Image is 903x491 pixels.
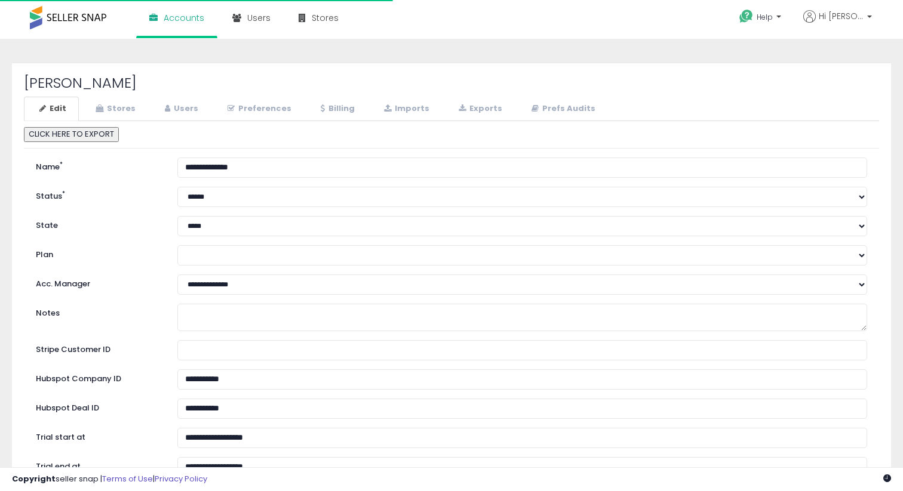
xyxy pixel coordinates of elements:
[80,97,148,121] a: Stores
[27,457,168,473] label: Trial end at
[27,216,168,231] label: State
[27,158,168,173] label: Name
[803,10,872,37] a: Hi [PERSON_NAME]
[27,369,168,385] label: Hubspot Company ID
[27,340,168,356] label: Stripe Customer ID
[12,474,207,485] div: seller snap | |
[149,97,211,121] a: Users
[102,473,153,484] a: Terms of Use
[27,274,168,290] label: Acc. Manager
[819,10,864,22] span: Hi [PERSON_NAME]
[516,97,608,121] a: Prefs Audits
[368,97,442,121] a: Imports
[24,127,119,142] button: CLICK HERE TO EXPORT
[739,9,754,24] i: Get Help
[212,97,304,121] a: Preferences
[164,12,204,24] span: Accounts
[24,75,879,91] h2: [PERSON_NAME]
[27,399,168,414] label: Hubspot Deal ID
[443,97,515,121] a: Exports
[27,304,168,319] label: Notes
[12,473,56,484] strong: Copyright
[305,97,367,121] a: Billing
[27,245,168,261] label: Plan
[247,12,271,24] span: Users
[27,428,168,443] label: Trial start at
[757,12,773,22] span: Help
[27,187,168,202] label: Status
[155,473,207,484] a: Privacy Policy
[24,97,79,121] a: Edit
[312,12,339,24] span: Stores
